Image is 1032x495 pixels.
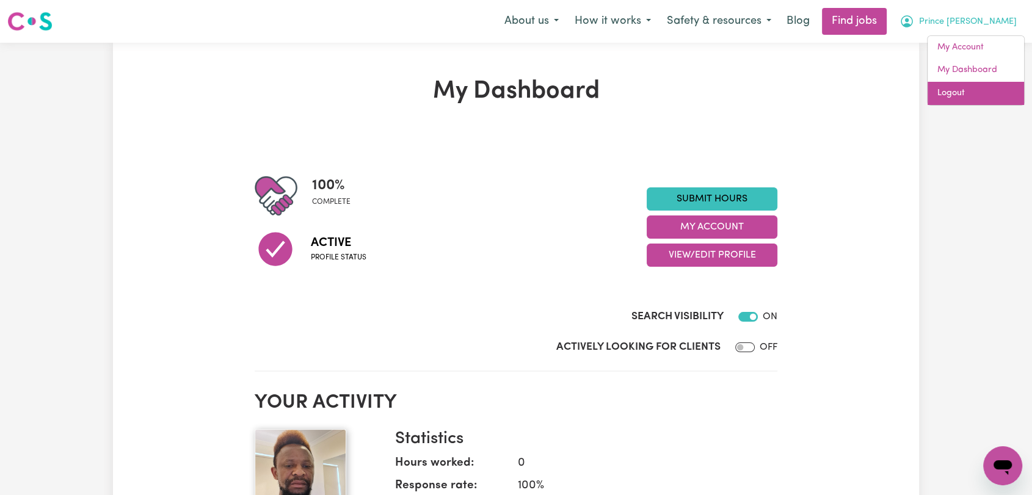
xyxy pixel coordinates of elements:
a: My Account [928,36,1024,59]
div: Profile completeness: 100% [312,175,360,217]
h2: Your activity [255,391,777,414]
iframe: Button to launch messaging window [983,446,1022,485]
img: Careseekers logo [7,10,53,32]
label: Search Visibility [631,309,724,325]
span: Prince [PERSON_NAME] [919,15,1017,29]
h1: My Dashboard [255,77,777,106]
span: complete [312,197,351,208]
dd: 0 [508,455,768,472]
h3: Statistics [395,429,768,450]
button: My Account [647,215,777,239]
span: Profile status [311,252,366,263]
a: Blog [779,8,817,35]
label: Actively Looking for Clients [556,339,721,355]
button: View/Edit Profile [647,244,777,267]
dt: Hours worked: [395,455,508,477]
button: About us [496,9,567,34]
span: OFF [760,342,777,352]
span: ON [763,312,777,322]
a: My Dashboard [928,59,1024,82]
span: 100 % [312,175,351,197]
button: How it works [567,9,659,34]
a: Logout [928,82,1024,105]
div: My Account [927,35,1025,106]
a: Find jobs [822,8,887,35]
a: Submit Hours [647,187,777,211]
a: Careseekers logo [7,7,53,35]
span: Active [311,234,366,252]
button: My Account [892,9,1025,34]
dd: 100 % [508,477,768,495]
button: Safety & resources [659,9,779,34]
